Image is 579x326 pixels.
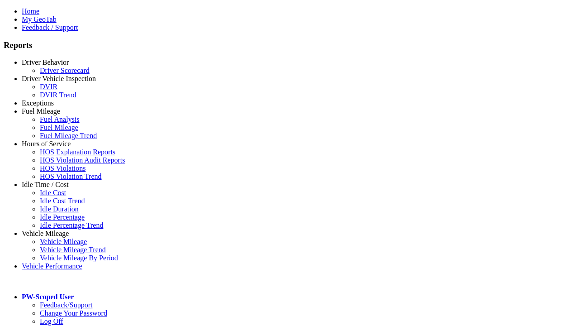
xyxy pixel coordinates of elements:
a: Home [22,7,39,15]
a: HOS Violation Trend [40,173,102,180]
a: Vehicle Performance [22,262,82,270]
a: Idle Time / Cost [22,181,69,188]
h3: Reports [4,40,575,50]
a: HOS Violations [40,164,85,172]
a: Fuel Mileage [40,124,78,131]
a: Vehicle Mileage By Period [40,254,118,262]
a: Idle Percentage [40,213,85,221]
a: HOS Explanation Reports [40,148,115,156]
a: DVIR [40,83,57,91]
a: Log Off [40,317,63,325]
a: Fuel Analysis [40,115,80,123]
a: Fuel Mileage [22,107,60,115]
a: PW-Scoped User [22,293,74,301]
a: Vehicle Mileage Trend [40,246,106,254]
a: Idle Cost Trend [40,197,85,205]
a: Vehicle Mileage [22,230,69,237]
a: Fuel Mileage Trend [40,132,97,139]
a: Driver Behavior [22,58,69,66]
a: Idle Percentage Trend [40,221,103,229]
a: Vehicle Mileage [40,238,87,245]
a: My GeoTab [22,15,57,23]
a: Feedback/Support [40,301,92,309]
a: Hours of Service [22,140,71,148]
a: Driver Vehicle Inspection [22,75,96,82]
a: Change Your Password [40,309,107,317]
a: Exceptions [22,99,54,107]
a: HOS Violation Audit Reports [40,156,125,164]
a: Feedback / Support [22,24,78,31]
a: DVIR Trend [40,91,76,99]
a: Driver Scorecard [40,67,90,74]
a: Idle Cost [40,189,66,197]
a: Idle Duration [40,205,79,213]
